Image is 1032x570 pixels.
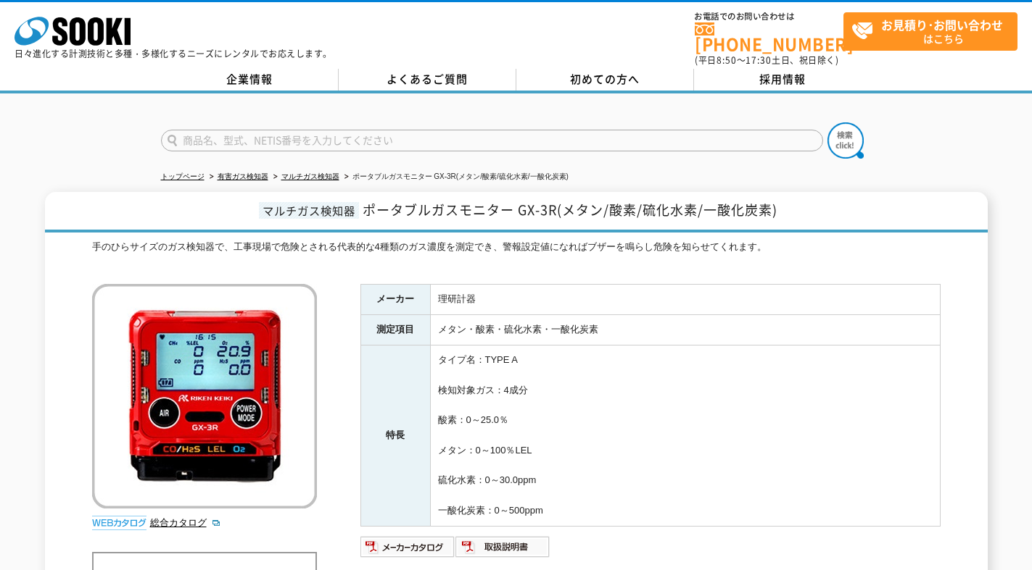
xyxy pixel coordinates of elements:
[92,516,146,530] img: webカタログ
[360,285,430,315] th: メーカー
[694,69,872,91] a: 採用情報
[342,169,569,185] li: ポータブルガスモニター GX-3R(メタン/酸素/硫化水素/一酸化炭素)
[843,12,1017,51] a: お見積り･お問い合わせはこちら
[430,345,940,527] td: タイプ名：TYPE A 検知対象ガス：4成分 酸素：0～25.0％ メタン：0～100％LEL 硫化水素：0～30.0ppm 一酸化炭素：0～500ppm
[570,71,640,87] span: 初めての方へ
[695,12,843,21] span: お電話でのお問い合わせは
[717,54,737,67] span: 8:50
[455,545,550,556] a: 取扱説明書
[281,172,339,180] a: マルチガス検知器
[360,545,455,556] a: メーカーカタログ
[827,122,864,159] img: btn_search.png
[851,13,1017,49] span: はこちら
[695,54,838,67] span: (平日 ～ 土日、祝日除く)
[360,315,430,345] th: 測定項目
[455,535,550,558] img: 取扱説明書
[161,130,823,151] input: 商品名、型式、NETIS番号を入力してください
[516,69,694,91] a: 初めての方へ
[360,535,455,558] img: メーカーカタログ
[150,517,221,528] a: 総合カタログ
[430,315,940,345] td: メタン・酸素・硫化水素・一酸化炭素
[15,49,332,58] p: 日々進化する計測技術と多種・多様化するニーズにレンタルでお応えします。
[430,285,940,315] td: 理研計器
[259,202,359,219] span: マルチガス検知器
[360,345,430,527] th: 特長
[695,22,843,52] a: [PHONE_NUMBER]
[92,240,941,270] div: 手のひらサイズのガス検知器で、工事現場で危険とされる代表的な4種類のガス濃度を測定でき、警報設定値になればブザーを鳴らし危険を知らせてくれます。
[92,284,317,508] img: ポータブルガスモニター GX-3R(メタン/酸素/硫化水素/一酸化炭素)
[746,54,772,67] span: 17:30
[161,172,205,180] a: トップページ
[881,16,1003,33] strong: お見積り･お問い合わせ
[218,172,268,180] a: 有害ガス検知器
[161,69,339,91] a: 企業情報
[363,200,777,219] span: ポータブルガスモニター GX-3R(メタン/酸素/硫化水素/一酸化炭素)
[339,69,516,91] a: よくあるご質問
